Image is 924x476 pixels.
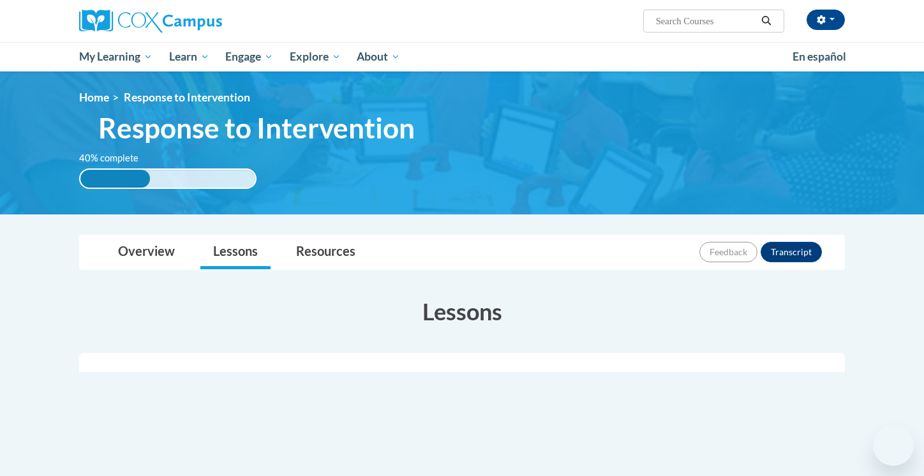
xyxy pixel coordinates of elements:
[79,10,222,33] img: Cox Campus
[349,42,409,71] a: About
[807,10,845,30] button: Account Settings
[98,111,415,145] span: Response to Intervention
[873,425,914,466] iframe: Button to launch messaging window
[281,42,349,71] a: Explore
[217,42,281,71] a: Engage
[793,50,846,63] span: En español
[200,235,271,269] a: Lessons
[757,13,776,29] button: Search
[71,42,161,71] a: My Learning
[79,91,109,104] a: Home
[290,49,341,64] span: Explore
[124,91,250,104] span: Response to Intervention
[655,13,757,29] input: Search Courses
[60,42,864,71] div: Main menu
[161,42,218,71] a: Learn
[79,295,845,327] h3: Lessons
[79,10,322,33] a: Cox Campus
[225,49,273,64] span: Engage
[699,242,757,262] button: Feedback
[761,242,822,262] button: Transcript
[105,235,188,269] a: Overview
[79,49,153,64] span: My Learning
[784,43,854,70] a: En español
[79,151,153,165] label: 40% complete
[80,170,150,188] div: 40% complete
[169,49,209,64] span: Learn
[357,49,400,64] span: About
[283,235,368,269] a: Resources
